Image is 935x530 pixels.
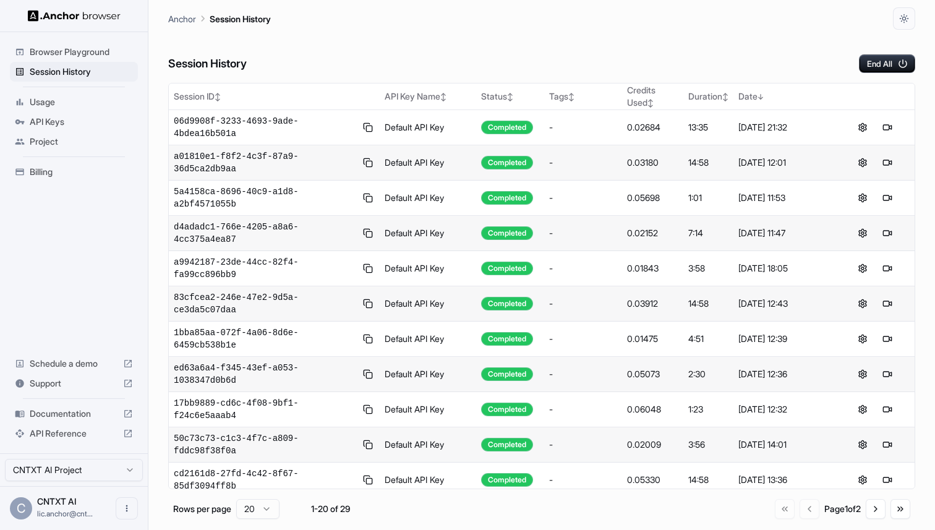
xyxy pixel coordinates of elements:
div: 13:35 [688,121,728,134]
span: Browser Playground [30,46,133,58]
div: 14:58 [688,474,728,486]
div: - [549,438,618,451]
td: Default API Key [380,110,476,145]
div: Tags [549,90,618,103]
span: Schedule a demo [30,357,118,370]
div: 0.06048 [627,403,678,416]
span: CNTXT AI [37,496,76,506]
span: 5a4158ca-8696-40c9-a1d8-a2bf4571055b [174,186,356,210]
p: Session History [210,12,271,25]
td: Default API Key [380,357,476,392]
div: Date [738,90,830,103]
div: Completed [481,332,533,346]
div: Completed [481,403,533,416]
div: Browser Playground [10,42,138,62]
p: Rows per page [173,503,231,515]
div: Documentation [10,404,138,424]
span: lic.anchor@cntxt.tech [37,509,93,518]
div: Completed [481,297,533,310]
div: [DATE] 21:32 [738,121,830,134]
span: ↕ [568,92,574,101]
td: Default API Key [380,392,476,427]
span: ed63a6a4-f345-43ef-a053-1038347d0b6d [174,362,356,387]
div: - [549,156,618,169]
div: - [549,262,618,275]
span: ↓ [758,92,764,101]
div: 0.03912 [627,297,678,310]
div: 0.01475 [627,333,678,345]
div: [DATE] 11:53 [738,192,830,204]
div: Completed [481,262,533,275]
td: Default API Key [380,181,476,216]
div: Billing [10,162,138,182]
span: 83cfcea2-246e-47e2-9d5a-ce3da5c07daa [174,291,356,316]
button: End All [859,54,915,73]
div: - [549,227,618,239]
div: Page 1 of 2 [824,503,861,515]
span: a01810e1-f8f2-4c3f-87a9-36d5ca2db9aa [174,150,356,175]
td: Default API Key [380,216,476,251]
div: - [549,297,618,310]
div: Support [10,374,138,393]
span: ↕ [722,92,728,101]
span: 17bb9889-cd6c-4f08-9bf1-f24c6e5aaab4 [174,397,356,422]
span: Session History [30,66,133,78]
td: Default API Key [380,286,476,322]
div: API Reference [10,424,138,443]
div: Usage [10,92,138,112]
span: API Keys [30,116,133,128]
span: cd2161d8-27fd-4c42-8f67-85df3094ff8b [174,468,356,492]
div: Session History [10,62,138,82]
div: 3:56 [688,438,728,451]
td: Default API Key [380,463,476,498]
div: [DATE] 18:05 [738,262,830,275]
span: ↕ [647,98,654,108]
div: API Keys [10,112,138,132]
span: a9942187-23de-44cc-82f4-fa99cc896bb9 [174,256,356,281]
div: Completed [481,438,533,451]
div: 3:58 [688,262,728,275]
div: 1:23 [688,403,728,416]
div: Completed [481,156,533,169]
div: - [549,474,618,486]
div: 1-20 of 29 [299,503,361,515]
td: Default API Key [380,145,476,181]
div: [DATE] 14:01 [738,438,830,451]
div: 14:58 [688,297,728,310]
div: [DATE] 12:43 [738,297,830,310]
div: [DATE] 13:36 [738,474,830,486]
div: [DATE] 12:01 [738,156,830,169]
div: - [549,121,618,134]
div: 0.02684 [627,121,678,134]
div: Completed [481,473,533,487]
div: Credits Used [627,84,678,109]
span: ↕ [215,92,221,101]
div: C [10,497,32,519]
span: API Reference [30,427,118,440]
div: Completed [481,367,533,381]
div: - [549,192,618,204]
div: 0.03180 [627,156,678,169]
span: Billing [30,166,133,178]
span: 1bba85aa-072f-4a06-8d6e-6459cb538b1e [174,327,356,351]
div: 0.05330 [627,474,678,486]
span: ↕ [507,92,513,101]
div: 0.05698 [627,192,678,204]
div: API Key Name [385,90,471,103]
div: - [549,368,618,380]
div: Completed [481,226,533,240]
div: 0.02009 [627,438,678,451]
div: - [549,403,618,416]
button: Open menu [116,497,138,519]
td: Default API Key [380,427,476,463]
span: ↕ [440,92,446,101]
td: Default API Key [380,251,476,286]
span: Documentation [30,408,118,420]
span: Project [30,135,133,148]
nav: breadcrumb [168,12,271,25]
div: 0.01843 [627,262,678,275]
div: [DATE] 12:39 [738,333,830,345]
span: Usage [30,96,133,108]
div: [DATE] 12:32 [738,403,830,416]
div: [DATE] 11:47 [738,227,830,239]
